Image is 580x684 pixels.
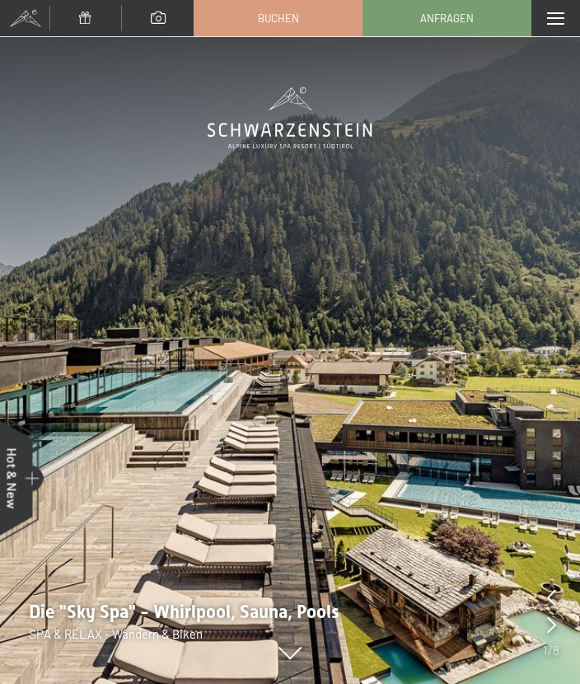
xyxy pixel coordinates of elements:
span: Hot & New [5,447,21,508]
span: Anfragen [420,11,474,26]
span: 1 [543,641,548,659]
span: SPA & RELAX - Wandern & Biken [29,626,203,641]
span: / [548,641,553,659]
span: Buchen [258,11,299,26]
span: Die "Sky Spa" - Whirlpool, Sauna, Pools [29,602,339,622]
a: Anfragen [363,1,531,35]
a: Buchen [194,1,362,35]
span: 8 [553,641,559,659]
